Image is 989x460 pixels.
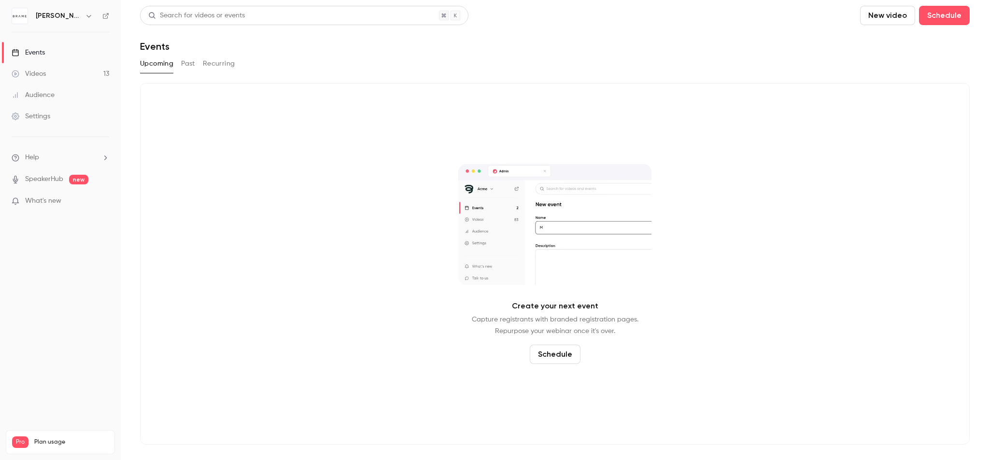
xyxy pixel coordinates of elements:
div: Videos [12,69,46,79]
p: Capture registrants with branded registration pages. Repurpose your webinar once it's over. [472,314,638,337]
button: New video [860,6,915,25]
button: Recurring [203,56,235,71]
button: Schedule [919,6,970,25]
span: Pro [12,436,28,448]
iframe: Noticeable Trigger [98,197,109,206]
a: SpeakerHub [25,174,63,184]
button: Past [181,56,195,71]
div: Events [12,48,45,57]
img: BRAME [12,8,28,24]
span: new [69,175,88,184]
p: Create your next event [512,300,598,312]
li: help-dropdown-opener [12,153,109,163]
h1: Events [140,41,170,52]
button: Upcoming [140,56,173,71]
div: Search for videos or events [148,11,245,21]
span: What's new [25,196,61,206]
span: Help [25,153,39,163]
div: Audience [12,90,55,100]
div: Settings [12,112,50,121]
button: Schedule [530,345,580,364]
h6: [PERSON_NAME] [36,11,81,21]
span: Plan usage [34,438,109,446]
